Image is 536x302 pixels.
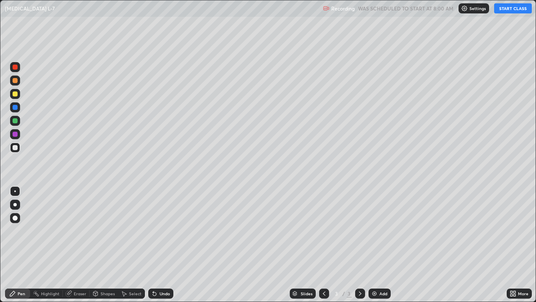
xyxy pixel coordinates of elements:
div: Eraser [74,292,86,296]
div: Pen [18,292,25,296]
p: Recording [331,5,355,12]
div: Select [129,292,142,296]
div: 3 [332,291,341,296]
img: add-slide-button [371,290,378,297]
div: Add [379,292,387,296]
div: / [343,291,345,296]
h5: WAS SCHEDULED TO START AT 8:00 AM [358,5,454,12]
div: Highlight [41,292,59,296]
div: Shapes [100,292,115,296]
img: recording.375f2c34.svg [323,5,330,12]
div: 3 [347,290,352,297]
div: Undo [160,292,170,296]
p: Settings [469,6,486,10]
div: More [518,292,528,296]
div: Slides [301,292,312,296]
img: class-settings-icons [461,5,468,12]
p: [MEDICAL_DATA] L-7 [5,5,55,12]
button: START CLASS [494,3,532,13]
